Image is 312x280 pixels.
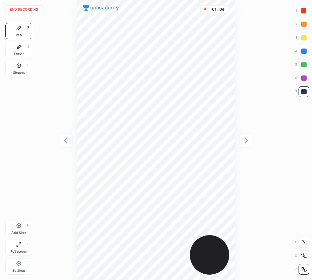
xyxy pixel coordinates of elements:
[296,32,309,43] div: 3
[296,86,309,97] div: 7
[27,243,29,246] div: F
[27,64,29,67] div: L
[27,26,29,29] div: P
[295,59,309,70] div: 5
[11,231,26,235] div: Add Slide
[295,237,309,248] div: C
[10,250,27,253] div: Full screen
[13,71,25,74] div: Shapes
[27,45,29,48] div: E
[295,73,309,84] div: 6
[83,5,119,11] img: logo.38c385cc.svg
[295,250,309,261] div: X
[27,224,29,227] div: H
[296,19,309,30] div: 2
[5,5,43,13] button: End recording
[210,7,226,12] div: 01 : 06
[14,52,24,56] div: Eraser
[295,46,309,57] div: 4
[12,269,25,272] div: Settings
[296,5,309,16] div: 1
[295,264,309,275] div: Z
[16,33,22,37] div: Pen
